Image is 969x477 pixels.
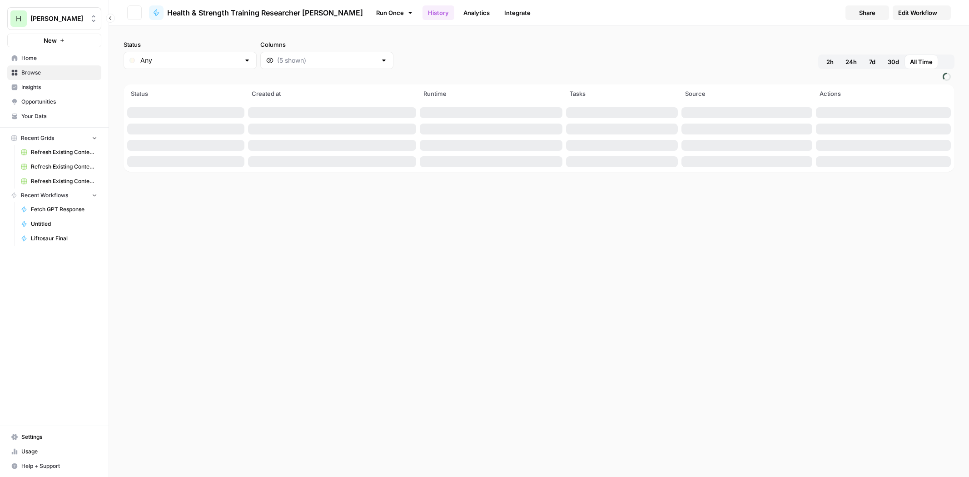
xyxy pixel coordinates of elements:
[31,234,97,243] span: Liftosaur Final
[7,65,101,80] a: Browse
[17,231,101,246] a: Liftosaur Final
[898,8,937,17] span: Edit Workflow
[30,14,85,23] span: [PERSON_NAME]
[21,112,97,120] span: Your Data
[814,84,953,104] th: Actions
[564,84,679,104] th: Tasks
[260,40,393,49] label: Columns
[149,5,363,20] a: Health & Strength Training Researcher [PERSON_NAME]
[422,5,454,20] a: History
[882,55,904,69] button: 30d
[21,134,54,142] span: Recent Grids
[31,177,97,185] span: Refresh Existing Content Only Based on SERP
[21,98,97,106] span: Opportunities
[140,56,240,65] input: Any
[7,444,101,459] a: Usage
[7,459,101,473] button: Help + Support
[7,34,101,47] button: New
[31,148,97,156] span: Refresh Existing Content (1)
[167,7,363,18] span: Health & Strength Training Researcher [PERSON_NAME]
[7,189,101,202] button: Recent Workflows
[845,5,889,20] button: Share
[370,5,419,20] a: Run Once
[17,217,101,231] a: Untitled
[125,84,246,104] th: Status
[17,159,101,174] a: Refresh Existing Content [DATE] Deleted AEO, doesn't work now
[458,5,495,20] a: Analytics
[910,57,933,66] span: All Time
[21,83,97,91] span: Insights
[21,191,68,199] span: Recent Workflows
[418,84,564,104] th: Runtime
[859,8,875,17] span: Share
[17,145,101,159] a: Refresh Existing Content (1)
[21,447,97,456] span: Usage
[862,55,882,69] button: 7d
[893,5,951,20] a: Edit Workflow
[124,40,257,49] label: Status
[17,174,101,189] a: Refresh Existing Content Only Based on SERP
[499,5,536,20] a: Integrate
[17,202,101,217] a: Fetch GPT Response
[7,430,101,444] a: Settings
[31,220,97,228] span: Untitled
[31,205,97,214] span: Fetch GPT Response
[277,56,377,65] input: (5 shown)
[7,80,101,94] a: Insights
[820,55,840,69] button: 2h
[7,109,101,124] a: Your Data
[21,462,97,470] span: Help + Support
[840,55,862,69] button: 24h
[7,94,101,109] a: Opportunities
[21,433,97,441] span: Settings
[44,36,57,45] span: New
[31,163,97,171] span: Refresh Existing Content [DATE] Deleted AEO, doesn't work now
[246,84,418,104] th: Created at
[888,57,899,66] span: 30d
[845,57,857,66] span: 24h
[680,84,814,104] th: Source
[21,54,97,62] span: Home
[7,131,101,145] button: Recent Grids
[869,57,875,66] span: 7d
[21,69,97,77] span: Browse
[16,13,21,24] span: H
[7,7,101,30] button: Workspace: Hasbrook
[826,57,834,66] span: 2h
[7,51,101,65] a: Home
